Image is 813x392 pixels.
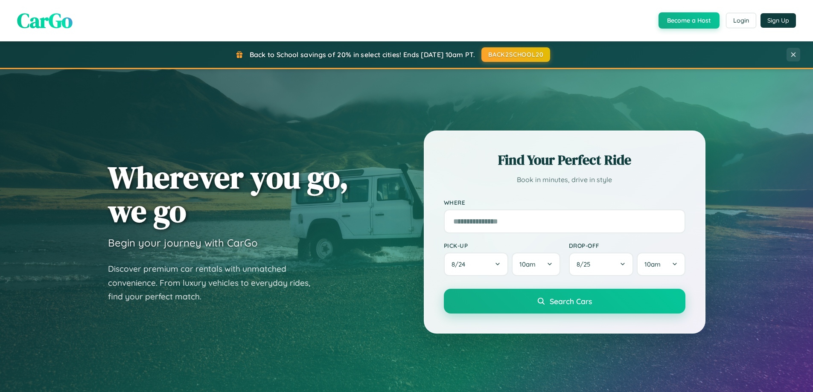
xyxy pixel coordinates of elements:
button: Become a Host [659,12,720,29]
span: 8 / 25 [577,260,594,268]
button: 10am [637,253,685,276]
span: 10am [644,260,661,268]
button: Search Cars [444,289,685,314]
button: BACK2SCHOOL20 [481,47,550,62]
button: Sign Up [761,13,796,28]
p: Book in minutes, drive in style [444,174,685,186]
button: 10am [512,253,560,276]
h3: Begin your journey with CarGo [108,236,258,249]
h1: Wherever you go, we go [108,160,349,228]
button: Login [726,13,756,28]
button: 8/25 [569,253,634,276]
span: Back to School savings of 20% in select cities! Ends [DATE] 10am PT. [250,50,475,59]
p: Discover premium car rentals with unmatched convenience. From luxury vehicles to everyday rides, ... [108,262,321,304]
button: 8/24 [444,253,509,276]
span: 8 / 24 [452,260,469,268]
label: Where [444,199,685,206]
label: Drop-off [569,242,685,249]
h2: Find Your Perfect Ride [444,151,685,169]
label: Pick-up [444,242,560,249]
span: CarGo [17,6,73,35]
span: Search Cars [550,296,592,306]
span: 10am [519,260,536,268]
